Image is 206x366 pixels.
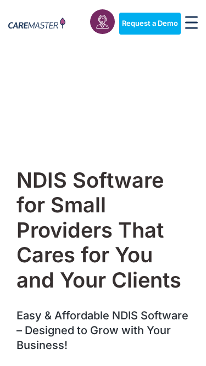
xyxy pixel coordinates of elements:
[185,16,198,31] div: Menu Toggle
[16,168,190,293] h1: NDIS Software for Small Providers That Cares for You and Your Clients
[122,19,178,28] span: Request a Demo
[119,13,181,35] a: Request a Demo
[8,18,65,30] img: CareMaster Logo
[16,309,188,352] span: Easy & Affordable NDIS Software – Designed to Grow with Your Business!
